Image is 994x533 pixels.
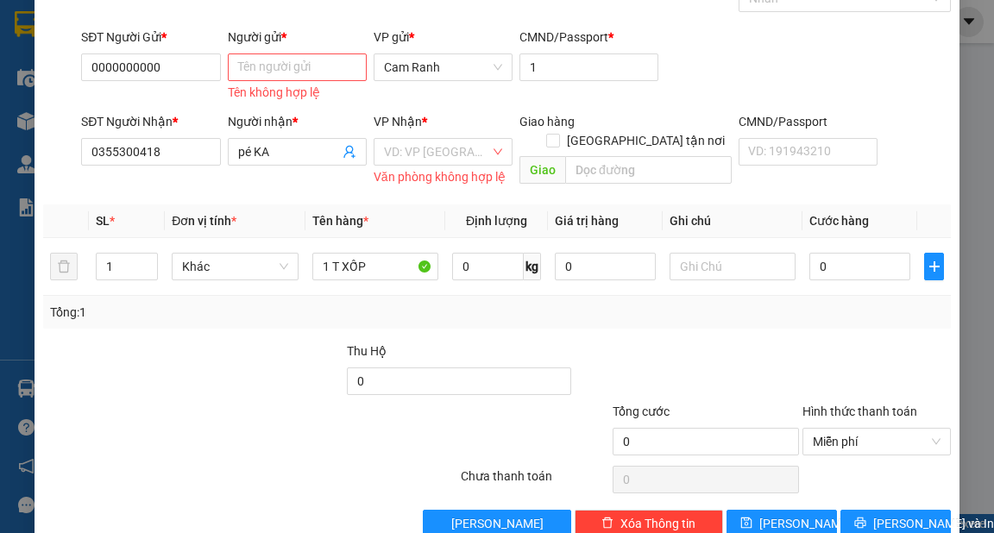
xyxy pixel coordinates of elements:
[50,253,78,280] button: delete
[81,28,220,47] div: SĐT Người Gửi
[187,22,229,63] img: logo.jpg
[809,214,869,228] span: Cước hàng
[873,514,994,533] span: [PERSON_NAME] và In
[228,112,367,131] div: Người nhận
[22,111,63,192] b: Trà Lan Viên
[670,253,796,280] input: Ghi Chú
[347,344,387,358] span: Thu Hộ
[374,115,422,129] span: VP Nhận
[925,260,942,273] span: plus
[172,214,236,228] span: Đơn vị tính
[519,28,658,47] div: CMND/Passport
[228,28,367,47] div: Người gửi
[466,214,527,228] span: Định lượng
[145,66,237,79] b: [DOMAIN_NAME]
[182,254,288,279] span: Khác
[519,156,565,184] span: Giao
[312,253,439,280] input: VD: Bàn, Ghế
[740,517,752,530] span: save
[312,214,368,228] span: Tên hàng
[555,253,656,280] input: 0
[81,112,220,131] div: SĐT Người Nhận
[228,83,367,103] div: Tên không hợp lệ
[374,28,513,47] div: VP gửi
[565,156,732,184] input: Dọc đường
[96,214,110,228] span: SL
[802,404,917,418] label: Hình thức thanh toán
[519,115,575,129] span: Giao hàng
[854,517,866,530] span: printer
[924,253,943,280] button: plus
[601,517,613,530] span: delete
[524,253,541,280] span: kg
[739,112,878,131] div: CMND/Passport
[759,514,852,533] span: [PERSON_NAME]
[145,82,237,103] li: (c) 2017
[451,514,544,533] span: [PERSON_NAME]
[374,167,513,187] div: Văn phòng không hợp lệ
[813,429,941,455] span: Miễn phí
[620,514,695,533] span: Xóa Thông tin
[50,303,385,322] div: Tổng: 1
[560,131,732,150] span: [GEOGRAPHIC_DATA] tận nơi
[384,54,502,80] span: Cam Ranh
[459,467,611,497] div: Chưa thanh toán
[613,404,670,418] span: Tổng cước
[106,25,171,196] b: Trà Lan Viên - Gửi khách hàng
[555,214,619,228] span: Giá trị hàng
[663,204,803,238] th: Ghi chú
[343,145,356,159] span: user-add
